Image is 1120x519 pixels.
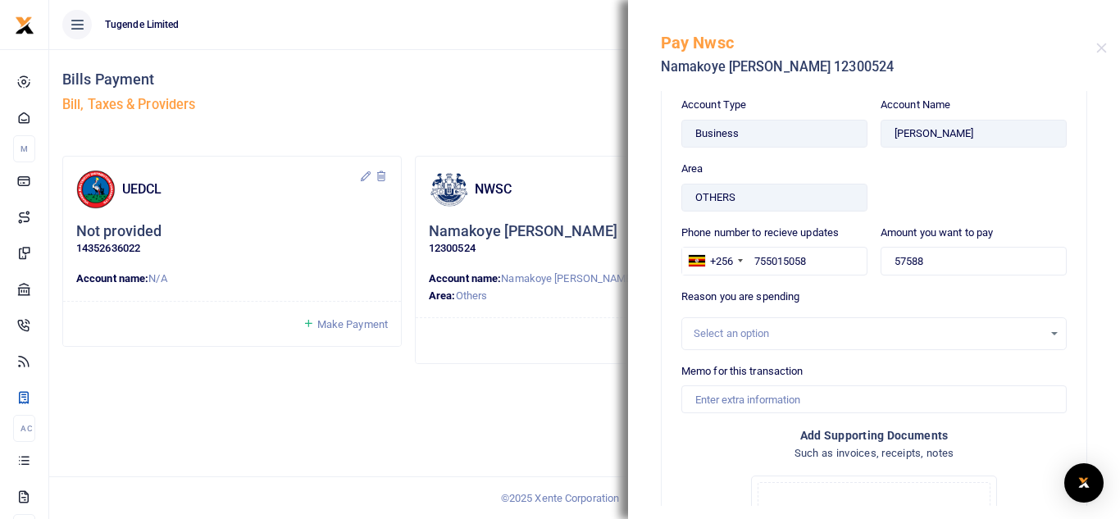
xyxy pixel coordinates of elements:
[148,272,166,285] span: N/A
[681,289,799,305] label: Reason you are spending
[881,225,993,241] label: Amount you want to pay
[15,16,34,35] img: logo-small
[62,71,578,89] h4: Bills Payment
[881,97,950,113] label: Account Name
[317,318,388,330] span: Make Payment
[1096,43,1107,53] button: Close
[710,253,733,270] div: +256
[681,363,804,380] label: Memo for this transaction
[76,222,162,241] h5: Not provided
[76,240,388,257] p: 14352636022
[62,97,578,113] h5: Bill, Taxes & Providers
[681,161,703,177] label: Area
[682,248,748,274] div: Uganda: +256
[1064,463,1104,503] div: Open Intercom Messenger
[681,225,839,241] label: Phone number to recieve updates
[76,222,388,257] div: Click to update
[501,272,634,285] span: Namakoye [PERSON_NAME]
[429,222,617,241] h5: Namakoye [PERSON_NAME]
[456,289,488,302] span: Others
[881,247,1067,275] input: Enter a amount
[122,180,359,198] h4: UEDCL
[429,289,456,302] strong: Area:
[681,385,1067,413] input: Enter extra information
[98,17,186,32] span: Tugende Limited
[694,326,1043,342] div: Select an option
[681,97,746,113] label: Account Type
[475,180,712,198] h4: NWSC
[681,426,1067,444] h4: Add supporting Documents
[429,272,501,285] strong: Account name:
[13,415,35,442] li: Ac
[303,315,388,334] a: Make Payment
[661,59,1096,75] h5: Namakoye [PERSON_NAME] 12300524
[429,222,740,257] div: Click to update
[661,33,1096,52] h5: Pay Nwsc
[681,444,1067,462] h4: Such as invoices, receipts, notes
[429,240,740,257] p: 12300524
[13,135,35,162] li: M
[76,272,148,285] strong: Account name:
[15,18,34,30] a: logo-small logo-large logo-large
